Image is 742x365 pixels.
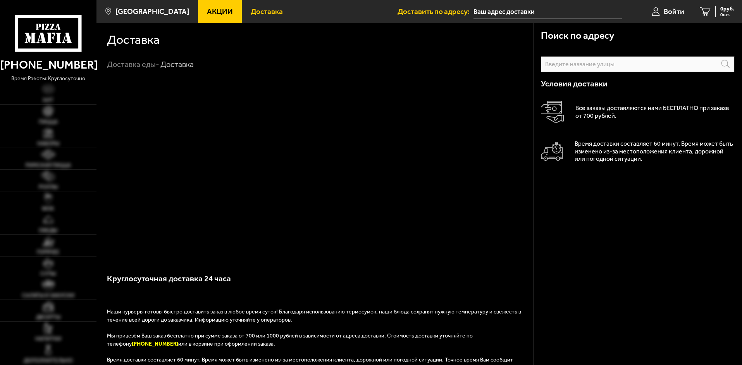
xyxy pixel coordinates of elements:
h3: Круглосуточная доставка 24 часа [107,273,523,292]
span: Супы [40,271,56,277]
span: Римская пицца [26,163,71,168]
input: Ваш адрес доставки [473,5,622,19]
p: Все заказы доставляются нами БЕСПЛАТНО при заказе от 700 рублей. [575,104,735,120]
span: Дополнительно [24,358,73,363]
span: Мы привезём Ваш заказ бесплатно при сумме заказа от 700 или 1000 рублей в зависимости от адреса д... [107,332,473,347]
span: Хит [43,98,53,103]
span: Салаты и закуски [22,293,74,298]
p: Время доставки составляет 60 минут. Время может быть изменено из-за местоположения клиента, дорож... [575,140,735,163]
span: 0 шт. [720,12,734,17]
img: Оплата доставки [541,101,564,124]
span: Акции [207,8,233,15]
span: Роллы [39,184,58,190]
span: Десерты [36,315,60,320]
span: Наши курьеры готовы быстро доставить заказ в любое время суток! Благодаря использованию термосумо... [107,308,521,323]
input: Введите название улицы [541,56,735,72]
h3: Поиск по адресу [541,31,614,41]
h3: Условия доставки [541,80,735,88]
span: Обеды [39,228,57,233]
span: Доставить по адресу: [398,8,473,15]
a: Доставка еды- [107,60,159,69]
img: Автомобиль доставки [541,142,563,161]
span: Наборы [37,141,59,146]
span: 0 руб. [720,6,734,12]
span: WOK [42,206,54,212]
span: Войти [664,8,684,15]
span: Доставка [251,8,283,15]
span: Горячее [37,250,59,255]
div: Доставка [160,60,194,70]
b: [PHONE_NUMBER] [132,341,178,347]
span: [GEOGRAPHIC_DATA] [115,8,189,15]
span: Пицца [39,119,58,125]
span: Напитки [35,336,61,342]
h1: Доставка [107,34,160,46]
